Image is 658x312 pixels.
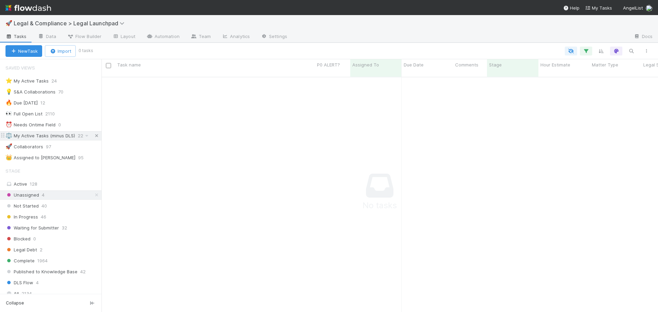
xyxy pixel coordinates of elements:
span: 128 [30,181,37,187]
span: Matter Type [592,61,618,68]
span: Due Date [404,61,424,68]
span: 🚀 [5,20,12,26]
div: Help [563,4,580,11]
div: S&A Collaborations [5,88,56,96]
span: ⭐ [5,78,12,84]
a: Docs [628,32,658,42]
a: Team [185,32,216,42]
span: Not Started [5,202,39,210]
small: 0 tasks [78,48,93,54]
span: 42 [80,267,86,276]
span: Stage [5,164,20,178]
span: Flow Builder [67,33,101,40]
div: My Active Tasks (minus DLS) [5,132,75,140]
span: AngelList [623,5,643,11]
span: ⚖️ [5,133,12,138]
span: Tasks [5,33,27,40]
span: Assigned To [352,61,379,68]
div: Assigned to [PERSON_NAME] [5,153,75,162]
span: 👑 [5,154,12,160]
div: Active [5,180,100,188]
span: 💡 [5,89,12,95]
span: Unassigned [5,191,39,199]
span: 2134 [22,289,32,298]
span: 👀 [5,111,12,116]
a: Layout [107,32,141,42]
span: Task name [117,61,141,68]
a: Settings [255,32,293,42]
span: 2110 [45,110,62,118]
span: 0 [33,235,36,243]
img: logo-inverted-e16ddd16eac7371096b0.svg [5,2,51,14]
span: In Progress [5,213,38,221]
span: Collapse [6,300,24,306]
span: Legal Debt [5,246,37,254]
button: NewTask [5,45,42,57]
span: 24 [51,77,64,85]
span: Stage [489,61,502,68]
span: P0 ALERT? [317,61,340,68]
a: Data [32,32,62,42]
div: All [5,289,100,298]
span: 97 [46,142,58,151]
span: 0 [58,121,68,129]
div: Full Open List [5,110,42,118]
span: ⏰ [5,122,12,127]
a: Automation [141,32,185,42]
img: avatar_ba76ddef-3fd0-4be4-9bc3-126ad567fcd5.png [646,5,653,12]
a: My Tasks [585,4,612,11]
div: Collaborators [5,142,43,151]
span: 95 [78,153,90,162]
span: Complete [5,257,35,265]
span: My Tasks [585,5,612,11]
span: 40 [41,202,47,210]
span: Blocked [5,235,31,243]
div: Needs Ontime Field [5,121,56,129]
input: Toggle All Rows Selected [106,63,111,68]
a: Analytics [216,32,255,42]
button: Import [45,45,76,57]
span: 2 [40,246,42,254]
span: Legal & Compliance > Legal Launchpad [14,20,128,27]
span: Saved Views [5,61,35,75]
span: Waiting for Submitter [5,224,59,232]
span: 22 [78,132,90,140]
span: 70 [58,88,70,96]
div: Due [DATE] [5,99,38,107]
span: Hour Estimate [540,61,570,68]
span: 1964 [37,257,48,265]
span: 🚀 [5,143,12,149]
span: 4 [42,191,45,199]
span: DLS Flow [5,278,33,287]
span: 🔥 [5,100,12,105]
span: Published to Knowledge Base [5,267,77,276]
span: 32 [62,224,67,232]
span: 12 [40,99,52,107]
span: 4 [36,278,39,287]
a: Flow Builder [62,32,107,42]
span: Comments [455,61,478,68]
span: 46 [41,213,46,221]
div: My Active Tasks [5,77,49,85]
